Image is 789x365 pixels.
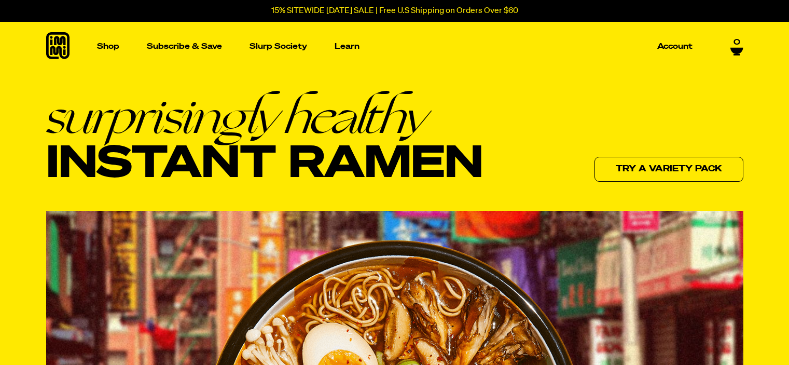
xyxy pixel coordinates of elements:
span: 0 [733,38,740,47]
a: Learn [330,22,364,71]
p: Account [657,43,693,50]
p: Slurp Society [250,43,307,50]
a: Subscribe & Save [143,38,226,55]
h1: Instant Ramen [46,92,483,189]
a: Shop [93,22,123,71]
a: 0 [730,38,743,56]
p: Subscribe & Save [147,43,222,50]
a: Slurp Society [245,38,311,55]
a: Try a variety pack [594,157,743,182]
p: Shop [97,43,119,50]
em: surprisingly healthy [46,92,483,141]
p: Learn [335,43,359,50]
a: Account [653,38,697,55]
nav: Main navigation [93,22,697,71]
p: 15% SITEWIDE [DATE] SALE | Free U.S Shipping on Orders Over $60 [271,6,518,16]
